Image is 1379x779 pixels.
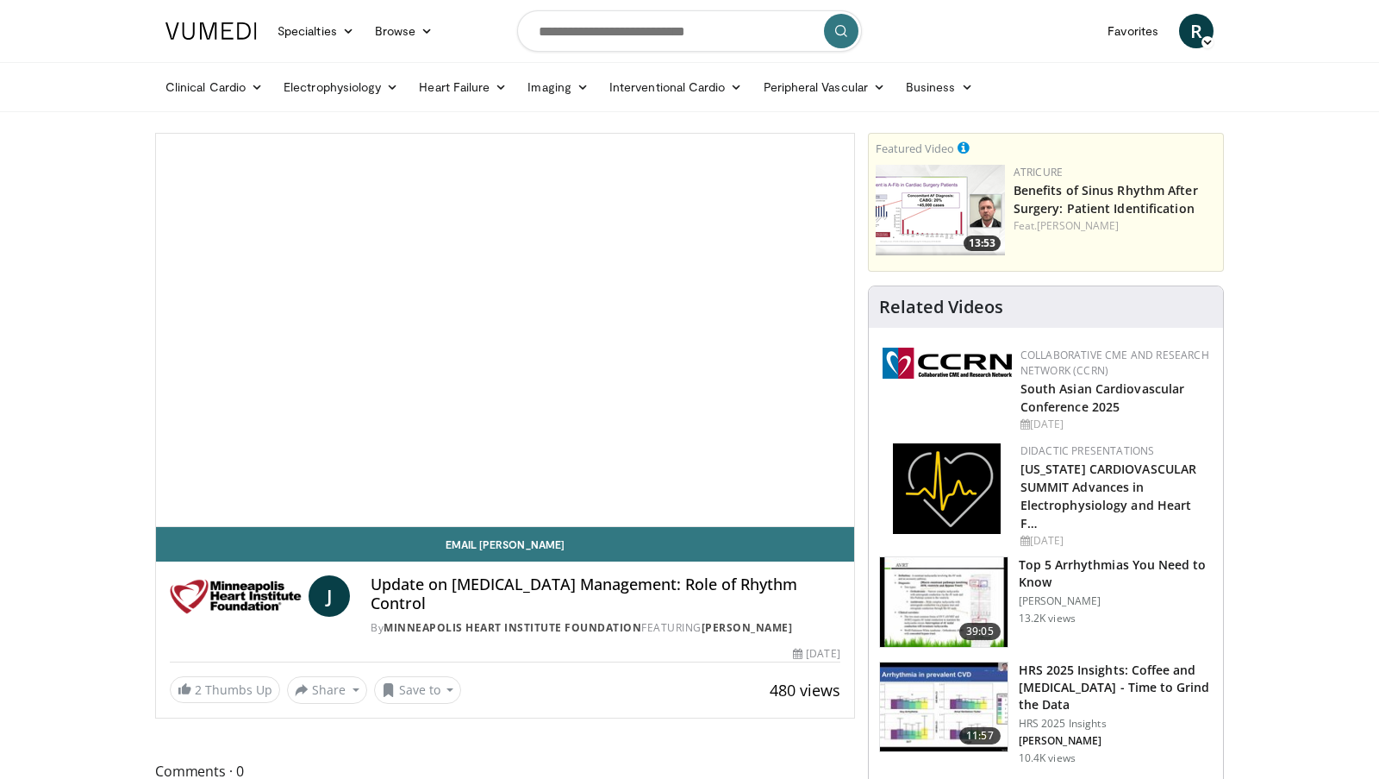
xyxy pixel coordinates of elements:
[1179,14,1214,48] a: R
[879,297,1003,317] h4: Related Videos
[371,575,839,613] h4: Update on [MEDICAL_DATA] Management: Role of Rhythm Control
[1014,182,1198,217] a: Benefits of Sinus Rhythm After Surgery: Patient Identification
[365,14,444,48] a: Browse
[879,556,1213,648] a: 39:05 Top 5 Arrhythmias You Need to Know [PERSON_NAME] 13.2K views
[1020,533,1209,549] div: [DATE]
[273,70,409,104] a: Electrophysiology
[880,663,1008,752] img: 25c04896-53d6-4a05-9178-9b8aabfb644a.150x105_q85_crop-smart_upscale.jpg
[1019,662,1213,713] h3: HRS 2025 Insights: Coffee and [MEDICAL_DATA] - Time to Grind the Data
[156,134,854,527] video-js: Video Player
[371,620,839,636] div: By FEATURING
[876,165,1005,255] img: 982c273f-2ee1-4c72-ac31-fa6e97b745f7.png.150x105_q85_crop-smart_upscale.png
[753,70,895,104] a: Peripheral Vascular
[1020,348,1209,378] a: Collaborative CME and Research Network (CCRN)
[517,10,862,52] input: Search topics, interventions
[384,620,641,635] a: Minneapolis Heart Institute Foundation
[155,70,273,104] a: Clinical Cardio
[1019,751,1076,765] p: 10.4K views
[880,557,1008,647] img: e6be7ba5-423f-4f4d-9fbf-6050eac7a348.150x105_q85_crop-smart_upscale.jpg
[170,676,280,703] a: 2 Thumbs Up
[1020,380,1185,415] a: South Asian Cardiovascular Conference 2025
[1020,417,1209,432] div: [DATE]
[1019,612,1076,625] p: 13.2K views
[165,22,257,40] img: VuMedi Logo
[879,662,1213,765] a: 11:57 HRS 2025 Insights: Coffee and [MEDICAL_DATA] - Time to Grind the Data HRS 2025 Insights [PE...
[895,70,983,104] a: Business
[1014,218,1216,234] div: Feat.
[195,682,202,698] span: 2
[1097,14,1169,48] a: Favorites
[599,70,753,104] a: Interventional Cardio
[702,620,793,635] a: [PERSON_NAME]
[1020,443,1209,459] div: Didactic Presentations
[267,14,365,48] a: Specialties
[517,70,599,104] a: Imaging
[1019,734,1213,748] p: [PERSON_NAME]
[876,141,954,156] small: Featured Video
[1014,165,1063,179] a: AtriCure
[793,646,839,662] div: [DATE]
[309,575,350,617] a: J
[1019,717,1213,731] p: HRS 2025 Insights
[876,165,1005,255] a: 13:53
[959,623,1001,640] span: 39:05
[287,676,367,704] button: Share
[1019,556,1213,591] h3: Top 5 Arrhythmias You Need to Know
[170,575,302,617] img: Minneapolis Heart Institute Foundation
[409,70,517,104] a: Heart Failure
[964,236,1001,251] span: 13:53
[883,348,1012,379] img: a04ee3ba-8487-4636-b0fb-5e8d268f3737.png.150x105_q85_autocrop_double_scale_upscale_version-0.2.png
[1020,461,1197,531] a: [US_STATE] CARDIOVASCULAR SUMMIT Advances in Electrophysiology and Heart F…
[374,676,462,704] button: Save to
[1019,594,1213,608] p: [PERSON_NAME]
[893,443,1001,534] img: 1860aa7a-ba06-47e3-81a4-3dc728c2b4cf.png.150x105_q85_autocrop_double_scale_upscale_version-0.2.png
[1037,218,1119,233] a: [PERSON_NAME]
[959,727,1001,744] span: 11:57
[156,527,854,562] a: Email [PERSON_NAME]
[770,680,840,700] span: 480 views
